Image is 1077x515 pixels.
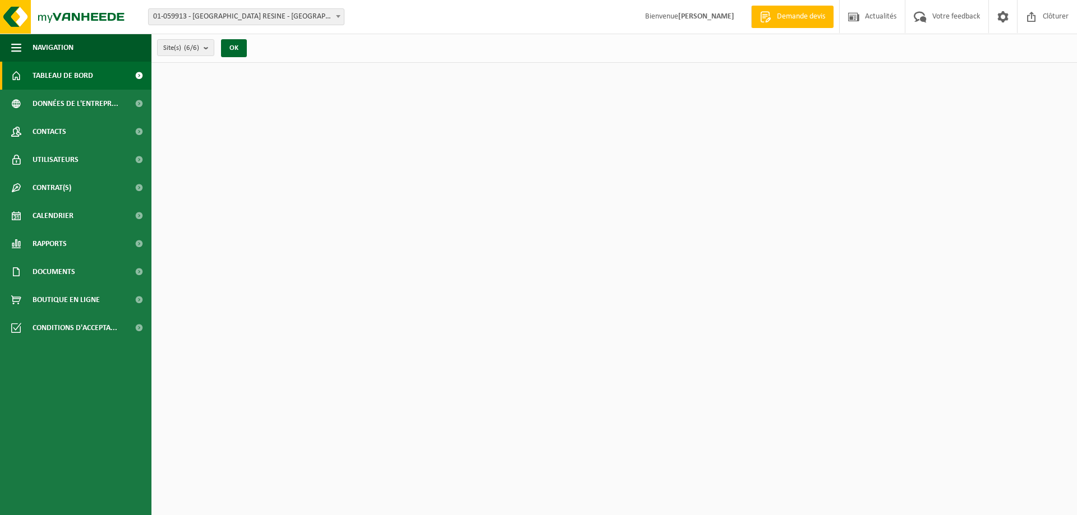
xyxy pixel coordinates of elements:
[221,39,247,57] button: OK
[33,286,100,314] span: Boutique en ligne
[33,34,73,62] span: Navigation
[751,6,834,28] a: Demande devis
[33,230,67,258] span: Rapports
[33,62,93,90] span: Tableau de bord
[33,90,118,118] span: Données de l'entrepr...
[678,12,734,21] strong: [PERSON_NAME]
[157,39,214,56] button: Site(s)(6/6)
[33,146,79,174] span: Utilisateurs
[33,314,117,342] span: Conditions d'accepta...
[33,202,73,230] span: Calendrier
[33,258,75,286] span: Documents
[149,9,344,25] span: 01-059913 - FRANCE RESINE - ST JANS CAPPEL
[148,8,344,25] span: 01-059913 - FRANCE RESINE - ST JANS CAPPEL
[33,118,66,146] span: Contacts
[163,40,199,57] span: Site(s)
[774,11,828,22] span: Demande devis
[33,174,71,202] span: Contrat(s)
[184,44,199,52] count: (6/6)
